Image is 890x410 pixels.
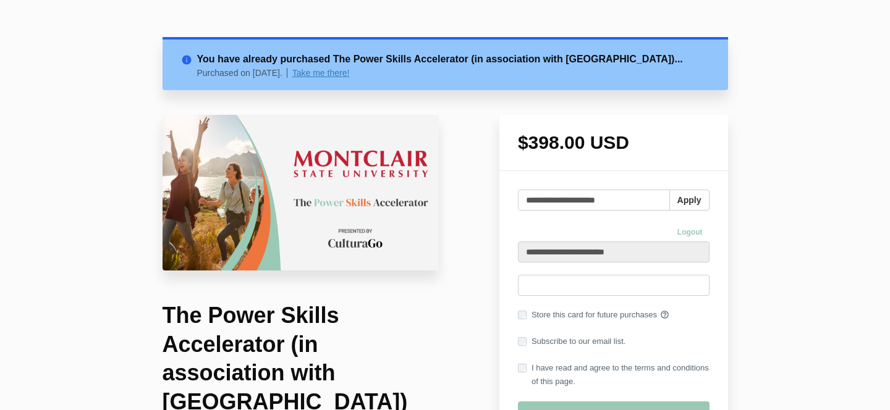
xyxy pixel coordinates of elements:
[518,361,710,388] label: I have read and agree to the terms and conditions of this page.
[671,223,710,241] a: Logout
[518,364,527,372] input: I have read and agree to the terms and conditions of this page.
[518,133,710,152] h1: $398.00 USD
[181,52,197,63] i: info
[197,68,288,78] p: Purchased on [DATE].
[518,335,625,348] label: Subscribe to our email list.
[518,311,527,319] input: Store this card for future purchases
[518,337,527,346] input: Subscribe to our email list.
[163,115,439,270] img: 22c75da-26a4-67b4-fa6d-d7146dedb322_Montclair.png
[518,308,710,322] label: Store this card for future purchases
[197,52,710,67] h2: You have already purchased The Power Skills Accelerator (in association with [GEOGRAPHIC_DATA])...
[525,275,703,298] iframe: Secure card payment input frame
[292,68,350,78] a: Take me there!
[669,190,710,211] button: Apply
